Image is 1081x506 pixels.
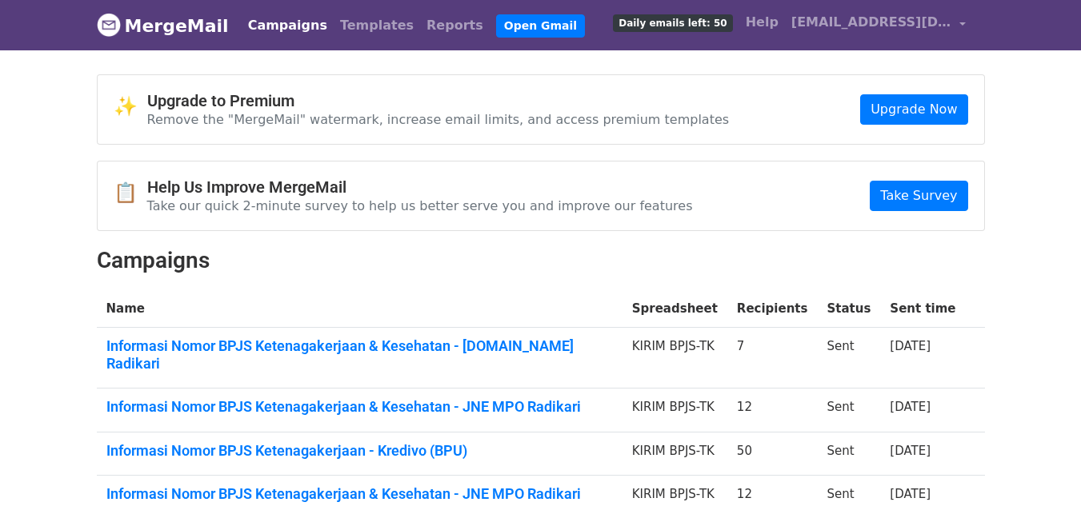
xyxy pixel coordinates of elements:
[890,400,931,414] a: [DATE]
[147,177,693,197] h4: Help Us Improve MergeMail
[334,10,420,42] a: Templates
[496,14,585,38] a: Open Gmail
[890,444,931,458] a: [DATE]
[727,328,818,388] td: 7
[727,388,818,432] td: 12
[623,290,727,328] th: Spreadsheet
[860,94,967,125] a: Upgrade Now
[791,13,951,32] span: [EMAIL_ADDRESS][DOMAIN_NAME]
[106,442,613,460] a: Informasi Nomor BPJS Ketenagakerjaan - Kredivo (BPU)
[623,432,727,476] td: KIRIM BPJS-TK
[817,388,880,432] td: Sent
[607,6,739,38] a: Daily emails left: 50
[880,290,965,328] th: Sent time
[890,487,931,501] a: [DATE]
[147,197,693,214] p: Take our quick 2-minute survey to help us better serve you and improve our features
[147,111,730,128] p: Remove the "MergeMail" watermark, increase email limits, and access premium templates
[623,388,727,432] td: KIRIM BPJS-TK
[106,337,613,372] a: Informasi Nomor BPJS Ketenagakerjaan & Kesehatan - [DOMAIN_NAME] Radikari
[114,181,147,205] span: 📋
[106,398,613,416] a: Informasi Nomor BPJS Ketenagakerjaan & Kesehatan - JNE MPO Radikari
[727,432,818,476] td: 50
[739,6,785,38] a: Help
[147,91,730,110] h4: Upgrade to Premium
[870,181,967,211] a: Take Survey
[420,10,490,42] a: Reports
[97,290,623,328] th: Name
[97,9,229,42] a: MergeMail
[97,247,985,274] h2: Campaigns
[817,328,880,388] td: Sent
[623,328,727,388] td: KIRIM BPJS-TK
[613,14,732,32] span: Daily emails left: 50
[114,95,147,118] span: ✨
[97,13,121,37] img: MergeMail logo
[727,290,818,328] th: Recipients
[817,290,880,328] th: Status
[785,6,972,44] a: [EMAIL_ADDRESS][DOMAIN_NAME]
[242,10,334,42] a: Campaigns
[817,432,880,476] td: Sent
[890,339,931,353] a: [DATE]
[106,485,613,503] a: Informasi Nomor BPJS Ketenagakerjaan & Kesehatan - JNE MPO Radikari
